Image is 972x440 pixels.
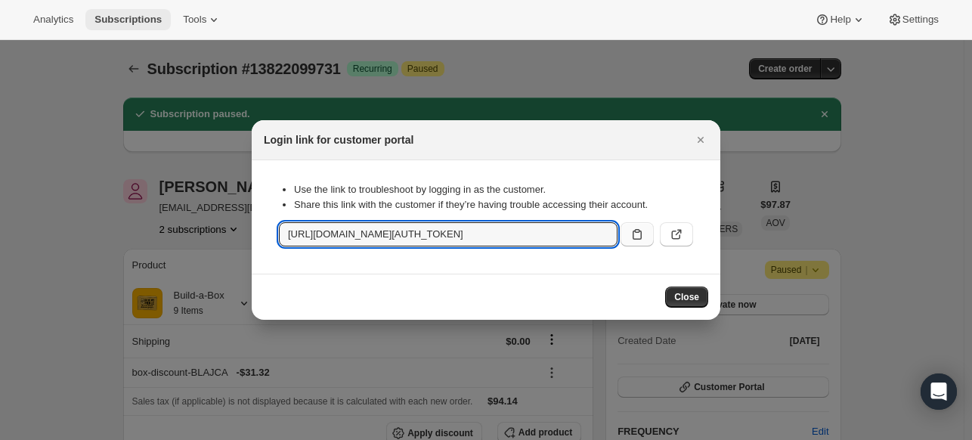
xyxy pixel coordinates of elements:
[85,9,171,30] button: Subscriptions
[665,287,708,308] button: Close
[902,14,939,26] span: Settings
[174,9,231,30] button: Tools
[830,14,850,26] span: Help
[183,14,206,26] span: Tools
[674,291,699,303] span: Close
[294,182,693,197] li: Use the link to troubleshoot by logging in as the customer.
[24,9,82,30] button: Analytics
[264,132,413,147] h2: Login link for customer portal
[806,9,874,30] button: Help
[294,197,693,212] li: Share this link with the customer if they’re having trouble accessing their account.
[690,129,711,150] button: Close
[878,9,948,30] button: Settings
[33,14,73,26] span: Analytics
[94,14,162,26] span: Subscriptions
[921,373,957,410] div: Open Intercom Messenger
